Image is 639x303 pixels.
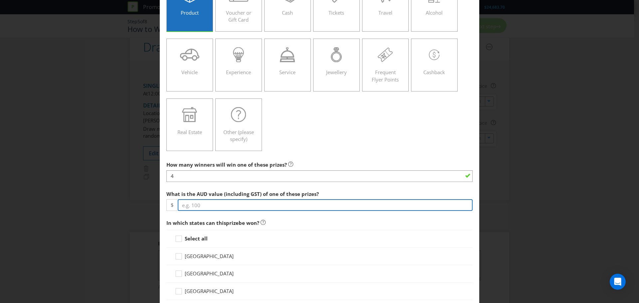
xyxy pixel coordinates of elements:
[226,9,251,23] span: Voucher or Gift Card
[166,170,473,182] input: e.g. 5
[239,220,259,226] span: be won?
[226,220,239,226] span: prize
[279,69,296,76] span: Service
[423,69,445,76] span: Cashback
[610,274,626,290] div: Open Intercom Messenger
[185,270,234,277] span: [GEOGRAPHIC_DATA]
[178,199,473,211] input: e.g. 100
[166,191,319,197] span: What is the AUD value (including GST) of one of these prizes?
[185,253,234,259] span: [GEOGRAPHIC_DATA]
[372,69,399,82] span: Frequent Flyer Points
[426,9,443,16] span: Alcohol
[185,288,234,294] span: [GEOGRAPHIC_DATA]
[166,161,287,168] span: How many winners will win one of these prizes?
[223,129,254,142] span: Other (please specify)
[378,9,392,16] span: Travel
[185,235,208,242] strong: Select all
[326,69,347,76] span: Jewellery
[166,220,205,226] span: In which states
[282,9,293,16] span: Cash
[177,129,202,135] span: Real Estate
[206,220,226,226] span: can this
[181,69,198,76] span: Vehicle
[181,9,199,16] span: Product
[328,9,344,16] span: Tickets
[226,69,251,76] span: Experience
[166,199,178,211] span: $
